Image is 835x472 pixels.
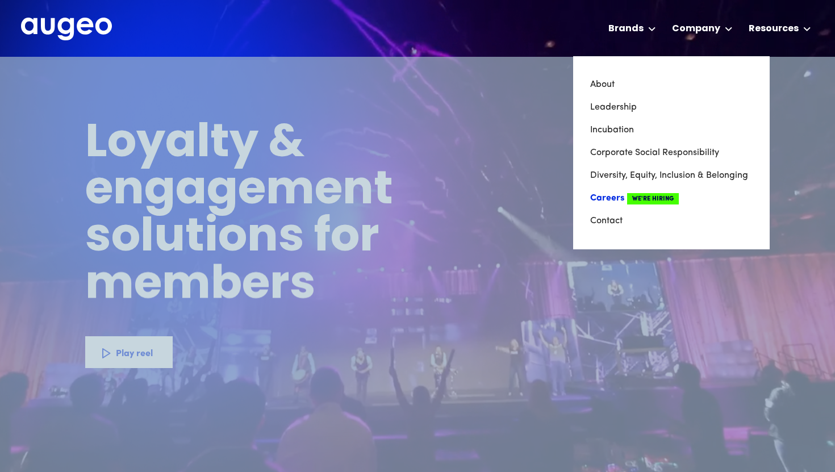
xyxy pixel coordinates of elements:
span: We're Hiring [627,193,679,204]
a: Corporate Social Responsibility [590,141,753,164]
a: Leadership [590,96,753,119]
div: Brands [608,22,644,36]
div: Resources [749,22,799,36]
div: Company [672,22,720,36]
a: Diversity, Equity, Inclusion & Belonging [590,164,753,187]
img: Augeo's full logo in white. [21,18,112,41]
a: Incubation [590,119,753,141]
nav: Company [573,56,770,249]
a: Contact [590,210,753,232]
a: home [21,18,112,41]
a: About [590,73,753,96]
a: CareersWe're Hiring [590,187,753,210]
